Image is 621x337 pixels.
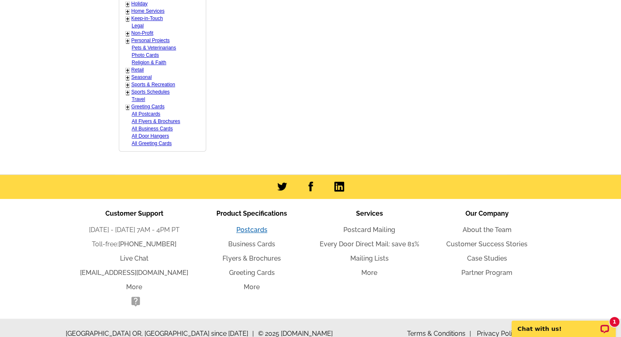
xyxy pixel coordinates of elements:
[126,89,129,96] a: +
[320,240,419,248] a: Every Door Direct Mail: save 81%
[132,118,180,124] a: All Flyers & Brochures
[126,38,129,44] a: +
[361,269,377,277] a: More
[131,8,165,14] a: Home Services
[132,23,144,29] a: Legal
[118,240,176,248] a: [PHONE_NUMBER]
[126,82,129,88] a: +
[131,1,148,7] a: Holiday
[236,226,267,234] a: Postcards
[467,254,507,262] a: Case Studies
[463,226,512,234] a: About the Team
[228,240,275,248] a: Business Cards
[446,240,528,248] a: Customer Success Stories
[461,269,512,277] a: Partner Program
[132,111,160,117] a: All Postcards
[126,104,129,110] a: +
[131,104,165,109] a: Greeting Cards
[132,45,176,51] a: Pets & Veterinarians
[350,254,389,262] a: Mailing Lists
[126,74,129,81] a: +
[131,89,170,95] a: Sports Schedules
[131,67,144,73] a: Retail
[131,16,163,21] a: Keep-in-Touch
[126,1,129,7] a: +
[506,311,621,337] iframe: LiveChat chat widget
[216,210,287,217] span: Product Specifications
[132,60,167,65] a: Religion & Faith
[132,141,172,146] a: All Greeting Cards
[223,254,281,262] a: Flyers & Brochures
[132,96,145,102] a: Travel
[76,225,193,235] li: [DATE] - [DATE] 7AM - 4PM PT
[76,239,193,249] li: Toll-free:
[465,210,509,217] span: Our Company
[132,52,159,58] a: Photo Cards
[126,16,129,22] a: +
[356,210,383,217] span: Services
[126,8,129,15] a: +
[132,133,169,139] a: All Door Hangers
[131,30,154,36] a: Non-Profit
[131,38,170,43] a: Personal Projects
[126,67,129,74] a: +
[126,283,142,291] a: More
[126,30,129,37] a: +
[120,254,149,262] a: Live Chat
[229,269,275,277] a: Greeting Cards
[131,82,175,87] a: Sports & Recreation
[131,74,152,80] a: Seasonal
[80,269,188,277] a: [EMAIL_ADDRESS][DOMAIN_NAME]
[244,283,260,291] a: More
[132,126,173,132] a: All Business Cards
[343,226,395,234] a: Postcard Mailing
[105,210,163,217] span: Customer Support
